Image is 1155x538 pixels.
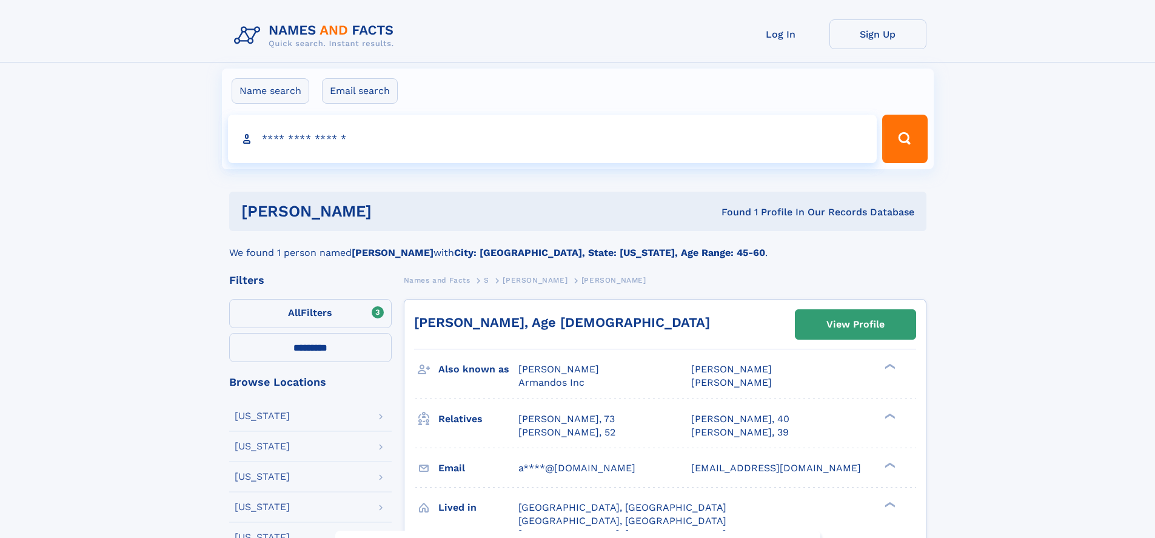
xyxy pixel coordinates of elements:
[882,363,896,371] div: ❯
[454,247,765,258] b: City: [GEOGRAPHIC_DATA], State: [US_STATE], Age Range: 45-60
[322,78,398,104] label: Email search
[503,272,567,287] a: [PERSON_NAME]
[241,204,547,219] h1: [PERSON_NAME]
[484,276,489,284] span: S
[229,275,392,286] div: Filters
[438,409,518,429] h3: Relatives
[691,377,772,388] span: [PERSON_NAME]
[235,502,290,512] div: [US_STATE]
[229,377,392,388] div: Browse Locations
[826,311,885,338] div: View Profile
[229,231,926,260] div: We found 1 person named with .
[518,363,599,375] span: [PERSON_NAME]
[691,412,789,426] a: [PERSON_NAME], 40
[518,377,584,388] span: Armandos Inc
[438,359,518,380] h3: Also known as
[232,78,309,104] label: Name search
[228,115,877,163] input: search input
[503,276,567,284] span: [PERSON_NAME]
[235,472,290,482] div: [US_STATE]
[414,315,710,330] a: [PERSON_NAME], Age [DEMOGRAPHIC_DATA]
[795,310,916,339] a: View Profile
[229,299,392,328] label: Filters
[438,458,518,479] h3: Email
[518,426,615,439] a: [PERSON_NAME], 52
[288,307,301,318] span: All
[882,412,896,420] div: ❯
[829,19,926,49] a: Sign Up
[438,497,518,518] h3: Lived in
[518,502,726,513] span: [GEOGRAPHIC_DATA], [GEOGRAPHIC_DATA]
[404,272,470,287] a: Names and Facts
[518,412,615,426] a: [PERSON_NAME], 73
[229,19,404,52] img: Logo Names and Facts
[882,461,896,469] div: ❯
[882,500,896,508] div: ❯
[518,515,726,526] span: [GEOGRAPHIC_DATA], [GEOGRAPHIC_DATA]
[235,411,290,421] div: [US_STATE]
[691,426,789,439] a: [PERSON_NAME], 39
[581,276,646,284] span: [PERSON_NAME]
[235,442,290,451] div: [US_STATE]
[352,247,434,258] b: [PERSON_NAME]
[546,206,914,219] div: Found 1 Profile In Our Records Database
[691,363,772,375] span: [PERSON_NAME]
[691,462,861,474] span: [EMAIL_ADDRESS][DOMAIN_NAME]
[484,272,489,287] a: S
[732,19,829,49] a: Log In
[882,115,927,163] button: Search Button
